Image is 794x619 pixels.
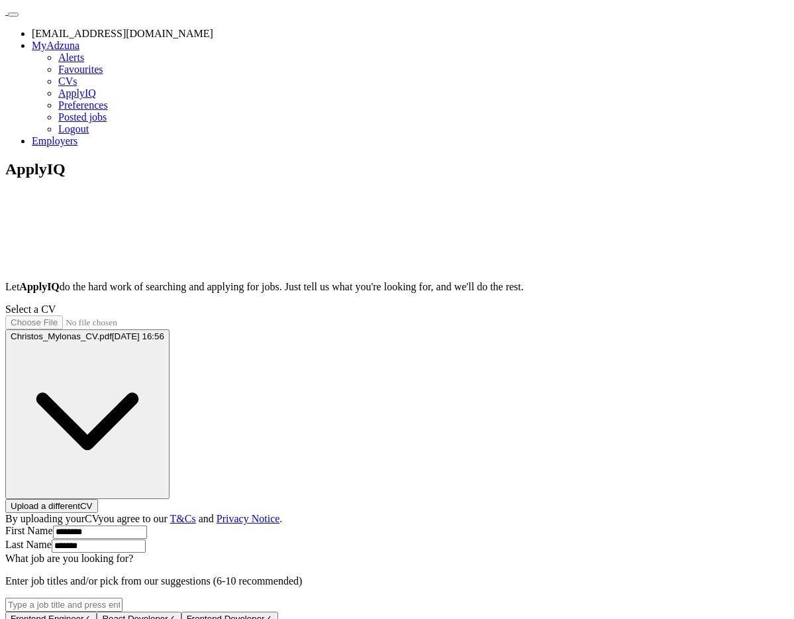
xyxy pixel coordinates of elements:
li: [EMAIL_ADDRESS][DOMAIN_NAME] [32,28,789,40]
p: Let do the hard work of searching and applying for jobs. Just tell us what you're looking for, an... [5,281,789,293]
label: Select a CV [5,304,56,315]
a: T&Cs [170,513,196,524]
a: Posted jobs [58,111,107,123]
h1: ApplyIQ [5,160,789,178]
button: Upload a differentCV [5,499,98,513]
label: Last Name [5,539,52,550]
a: MyAdzuna [32,40,79,51]
p: Enter job titles and/or pick from our suggestions (6-10 recommended) [5,575,789,587]
a: Privacy Notice [217,513,280,524]
a: Favourites [58,64,103,75]
a: Employers [32,135,77,146]
button: Toggle main navigation menu [8,13,19,17]
button: Christos_Mylonas_CV.pdf[DATE] 16:56 [5,329,170,499]
a: Alerts [58,52,84,63]
a: ApplyIQ [58,87,96,99]
span: [DATE] 16:56 [112,331,164,341]
div: By uploading your CV you agree to our and . [5,513,789,525]
label: First Name [5,525,53,536]
span: Christos_Mylonas_CV.pdf [11,331,112,341]
a: Logout [58,123,89,135]
a: Preferences [58,99,108,111]
a: CVs [58,76,77,87]
label: What job are you looking for? [5,553,133,564]
input: Type a job title and press enter [5,598,123,612]
strong: ApplyIQ [19,281,59,292]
